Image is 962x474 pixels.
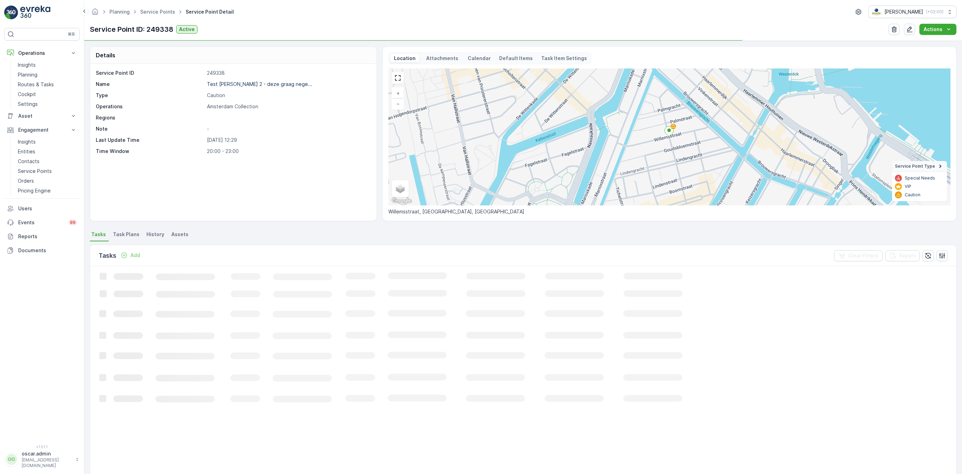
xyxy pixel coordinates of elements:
[393,88,403,99] a: Zoom In
[4,109,80,123] button: Asset
[393,181,408,196] a: Layers
[18,50,66,57] p: Operations
[848,252,878,259] p: Clear Filters
[834,250,883,261] button: Clear Filters
[207,137,369,144] p: [DATE] 12:29
[18,158,40,165] p: Contacts
[884,8,923,15] p: [PERSON_NAME]
[96,70,204,76] p: Service Point ID
[15,70,80,80] a: Planning
[926,9,943,15] p: ( +02:00 )
[919,24,956,35] button: Actions
[70,220,76,225] p: 99
[868,6,956,18] button: [PERSON_NAME](+02:00)
[905,184,911,189] p: VIP
[15,60,80,70] a: Insights
[396,90,400,96] span: +
[207,81,312,87] p: Test [PERSON_NAME] 2 - deze graag nege...
[96,125,204,132] p: Note
[207,125,369,132] p: -
[15,186,80,196] a: Pricing Engine
[96,137,204,144] p: Last Update Time
[91,231,106,238] span: Tasks
[20,6,50,20] img: logo_light-DOdMpM7g.png
[140,9,175,15] a: Service Points
[393,73,403,83] a: View Fullscreen
[207,70,369,76] p: 249338
[18,91,36,98] p: Cockpit
[96,148,204,155] p: Time Window
[96,114,204,121] p: Regions
[18,205,77,212] p: Users
[18,112,66,119] p: Asset
[892,161,947,172] summary: Service Point Type
[871,8,882,16] img: basis-logo_rgb2x.png
[499,55,533,62] p: Default Items
[96,103,204,110] p: Operations
[15,147,80,156] a: Entities
[207,103,369,110] p: Amsterdam Collection
[4,229,80,243] a: Reports
[18,177,34,184] p: Orders
[393,99,403,109] a: Zoom Out
[396,101,400,107] span: −
[425,55,459,62] p: Attachments
[15,80,80,89] a: Routes & Tasks
[18,61,36,68] p: Insights
[18,233,77,240] p: Reports
[4,46,80,60] button: Operations
[393,55,417,62] p: Location
[118,251,143,260] button: Add
[18,219,64,226] p: Events
[390,196,413,205] img: Google
[18,101,38,108] p: Settings
[15,156,80,166] a: Contacts
[109,9,130,15] a: Planning
[4,6,18,20] img: logo
[899,252,916,259] p: Export
[885,250,920,261] button: Export
[924,26,942,33] p: Actions
[96,51,115,59] p: Details
[390,196,413,205] a: Open this area in Google Maps (opens a new window)
[22,457,72,468] p: [EMAIL_ADDRESS][DOMAIN_NAME]
[146,231,164,238] span: History
[15,176,80,186] a: Orders
[18,168,52,175] p: Service Points
[90,24,173,35] p: Service Point ID: 249338
[176,25,198,34] button: Active
[4,216,80,229] a: Events99
[68,31,75,37] p: ⌘B
[388,208,950,215] p: Willemsstraat, [GEOGRAPHIC_DATA], [GEOGRAPHIC_DATA]
[468,55,491,62] p: Calendar
[541,55,587,62] p: Task Item Settings
[905,175,935,181] p: Special Needs
[4,243,80,257] a: Documents
[18,247,77,254] p: Documents
[99,251,116,261] p: Tasks
[18,81,54,88] p: Routes & Tasks
[905,192,920,198] p: Caution
[18,148,35,155] p: Entities
[15,166,80,176] a: Service Points
[15,99,80,109] a: Settings
[4,123,80,137] button: Engagement
[18,138,36,145] p: Insights
[6,454,17,465] div: OO
[96,81,204,88] p: Name
[96,92,204,99] p: Type
[184,8,235,15] span: Service Point Detail
[4,445,80,449] span: v 1.51.1
[22,450,72,457] p: oscar.admin
[91,10,99,16] a: Homepage
[207,148,369,155] p: 20:00 - 23:00
[130,252,140,259] p: Add
[113,231,139,238] span: Task Plans
[207,92,369,99] p: Caution
[18,126,66,133] p: Engagement
[4,450,80,468] button: OOoscar.admin[EMAIL_ADDRESS][DOMAIN_NAME]
[171,231,188,238] span: Assets
[4,202,80,216] a: Users
[15,137,80,147] a: Insights
[18,71,37,78] p: Planning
